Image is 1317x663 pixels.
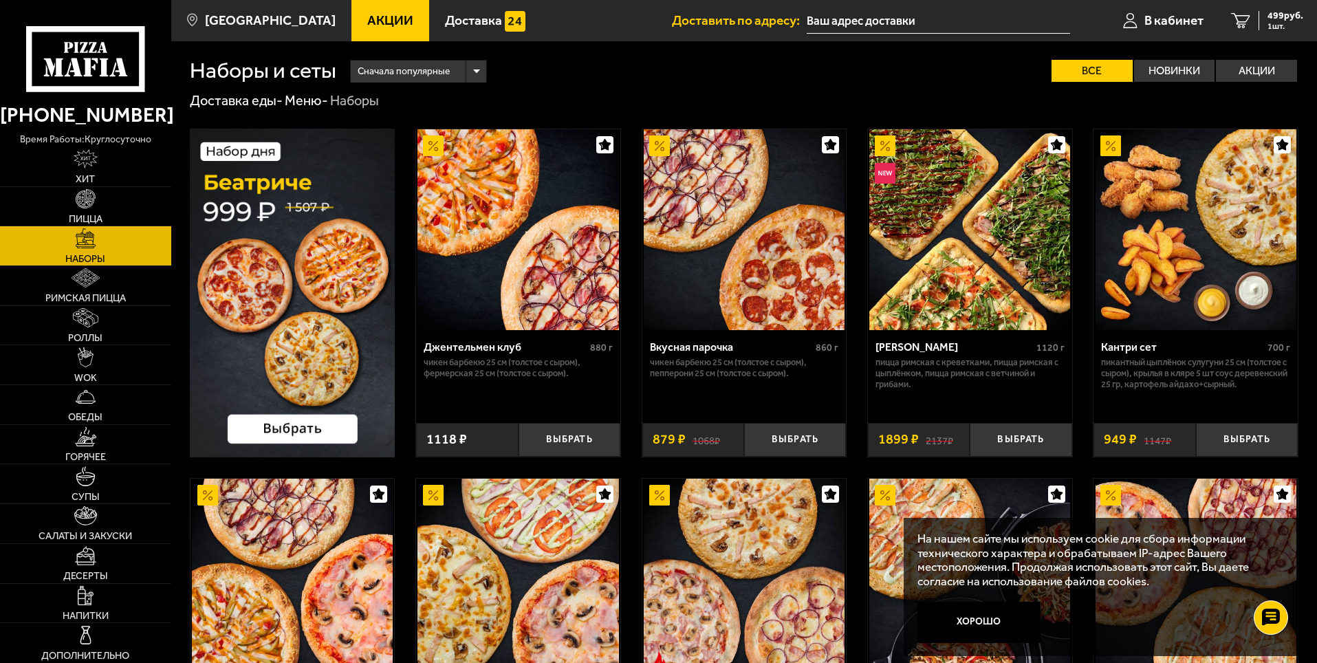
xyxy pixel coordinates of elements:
[869,129,1070,330] img: Мама Миа
[650,357,839,379] p: Чикен Барбекю 25 см (толстое с сыром), Пепперони 25 см (толстое с сыром).
[39,531,132,541] span: Салаты и закуски
[63,611,109,620] span: Напитки
[68,412,102,422] span: Обеды
[875,135,895,156] img: Акционный
[1144,14,1204,27] span: В кабинет
[72,492,100,501] span: Супы
[358,58,450,85] span: Сначала популярные
[970,423,1071,457] button: Выбрать
[423,135,444,156] img: Акционный
[65,254,105,263] span: Наборы
[590,342,613,354] span: 880 г
[926,433,953,446] s: 2137 ₽
[1104,433,1137,446] span: 949 ₽
[875,163,895,184] img: Новинка
[63,571,108,580] span: Десерты
[330,92,379,110] div: Наборы
[693,433,720,446] s: 1068 ₽
[650,340,813,354] div: Вкусная парочка
[285,92,328,109] a: Меню-
[424,340,587,354] div: Джентельмен клуб
[1267,22,1303,30] span: 1 шт.
[190,60,336,82] h1: Наборы и сеты
[653,433,686,446] span: 879 ₽
[875,485,895,506] img: Акционный
[878,433,919,446] span: 1899 ₽
[807,8,1070,34] input: Ваш адрес доставки
[423,485,444,506] img: Акционный
[1144,433,1171,446] s: 1147 ₽
[1101,357,1290,390] p: Пикантный цыплёнок сулугуни 25 см (толстое с сыром), крылья в кляре 5 шт соус деревенский 25 гр, ...
[644,129,845,330] img: Вкусная парочка
[1052,60,1133,82] label: Все
[76,174,95,184] span: Хит
[426,433,467,446] span: 1118 ₽
[1216,60,1297,82] label: Акции
[744,423,846,457] button: Выбрать
[68,333,102,343] span: Роллы
[1196,423,1298,457] button: Выбрать
[1101,340,1264,354] div: Кантри сет
[1093,129,1298,330] a: АкционныйКантри сет
[445,14,502,27] span: Доставка
[190,92,283,109] a: Доставка еды-
[367,14,413,27] span: Акции
[649,485,670,506] img: Акционный
[917,602,1041,643] button: Хорошо
[424,357,613,379] p: Чикен Барбекю 25 см (толстое с сыром), Фермерская 25 см (толстое с сыром).
[1100,485,1121,506] img: Акционный
[505,11,525,32] img: 15daf4d41897b9f0e9f617042186c801.svg
[875,340,1033,354] div: [PERSON_NAME]
[197,485,218,506] img: Акционный
[417,129,618,330] img: Джентельмен клуб
[45,293,126,303] span: Римская пицца
[41,651,129,660] span: Дополнительно
[816,342,838,354] span: 860 г
[69,214,102,224] span: Пицца
[642,129,847,330] a: АкционныйВкусная парочка
[205,14,336,27] span: [GEOGRAPHIC_DATA]
[1267,11,1303,21] span: 499 руб.
[65,452,106,461] span: Горячее
[416,129,620,330] a: АкционныйДжентельмен клуб
[868,129,1072,330] a: АкционныйНовинкаМама Миа
[672,14,807,27] span: Доставить по адресу:
[1267,342,1290,354] span: 700 г
[875,357,1065,390] p: Пицца Римская с креветками, Пицца Римская с цыплёнком, Пицца Римская с ветчиной и грибами.
[74,373,97,382] span: WOK
[1134,60,1215,82] label: Новинки
[649,135,670,156] img: Акционный
[1096,129,1296,330] img: Кантри сет
[1100,135,1121,156] img: Акционный
[1036,342,1065,354] span: 1120 г
[917,532,1277,589] p: На нашем сайте мы используем cookie для сбора информации технического характера и обрабатываем IP...
[519,423,620,457] button: Выбрать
